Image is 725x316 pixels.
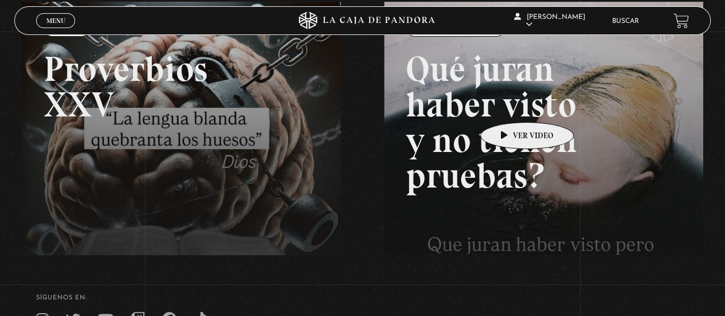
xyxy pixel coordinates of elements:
[42,27,69,35] span: Cerrar
[36,295,689,301] h4: SÍguenos en:
[46,17,65,24] span: Menu
[673,13,689,29] a: View your shopping cart
[514,14,585,28] span: [PERSON_NAME]
[612,18,639,25] a: Buscar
